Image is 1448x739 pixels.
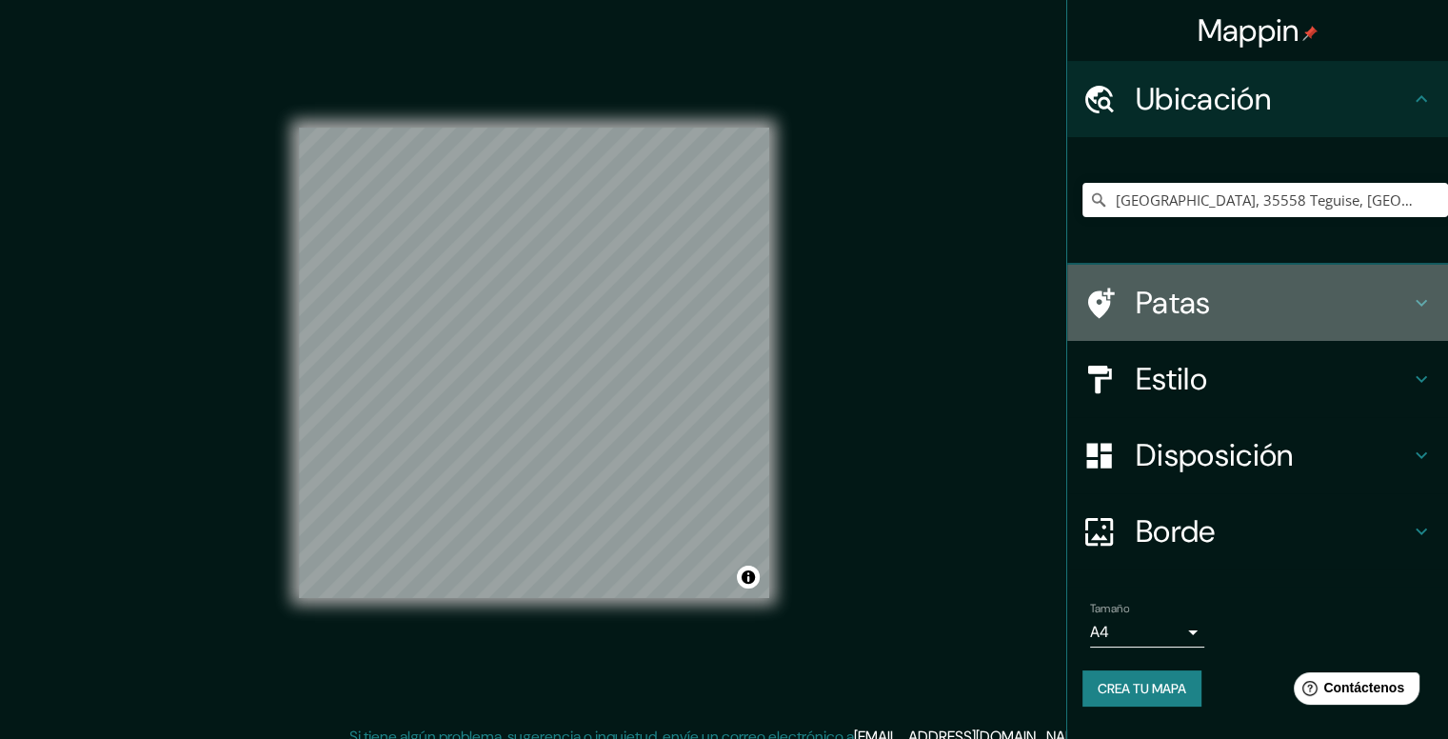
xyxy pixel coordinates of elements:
div: Borde [1067,493,1448,569]
font: Ubicación [1136,79,1271,119]
iframe: Lanzador de widgets de ayuda [1279,665,1427,718]
button: Activar o desactivar atribución [737,566,760,589]
font: Mappin [1198,10,1299,50]
canvas: Mapa [299,128,769,598]
div: Patas [1067,265,1448,341]
div: Estilo [1067,341,1448,417]
font: Disposición [1136,435,1293,475]
input: Elige tu ciudad o zona [1082,183,1448,217]
font: Estilo [1136,359,1207,399]
img: pin-icon.png [1302,26,1318,41]
div: Ubicación [1067,61,1448,137]
button: Crea tu mapa [1082,670,1201,707]
div: Disposición [1067,417,1448,493]
font: A4 [1090,622,1109,642]
font: Crea tu mapa [1098,680,1186,697]
div: A4 [1090,617,1204,648]
font: Patas [1136,283,1211,323]
font: Borde [1136,511,1216,551]
font: Tamaño [1090,601,1129,616]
